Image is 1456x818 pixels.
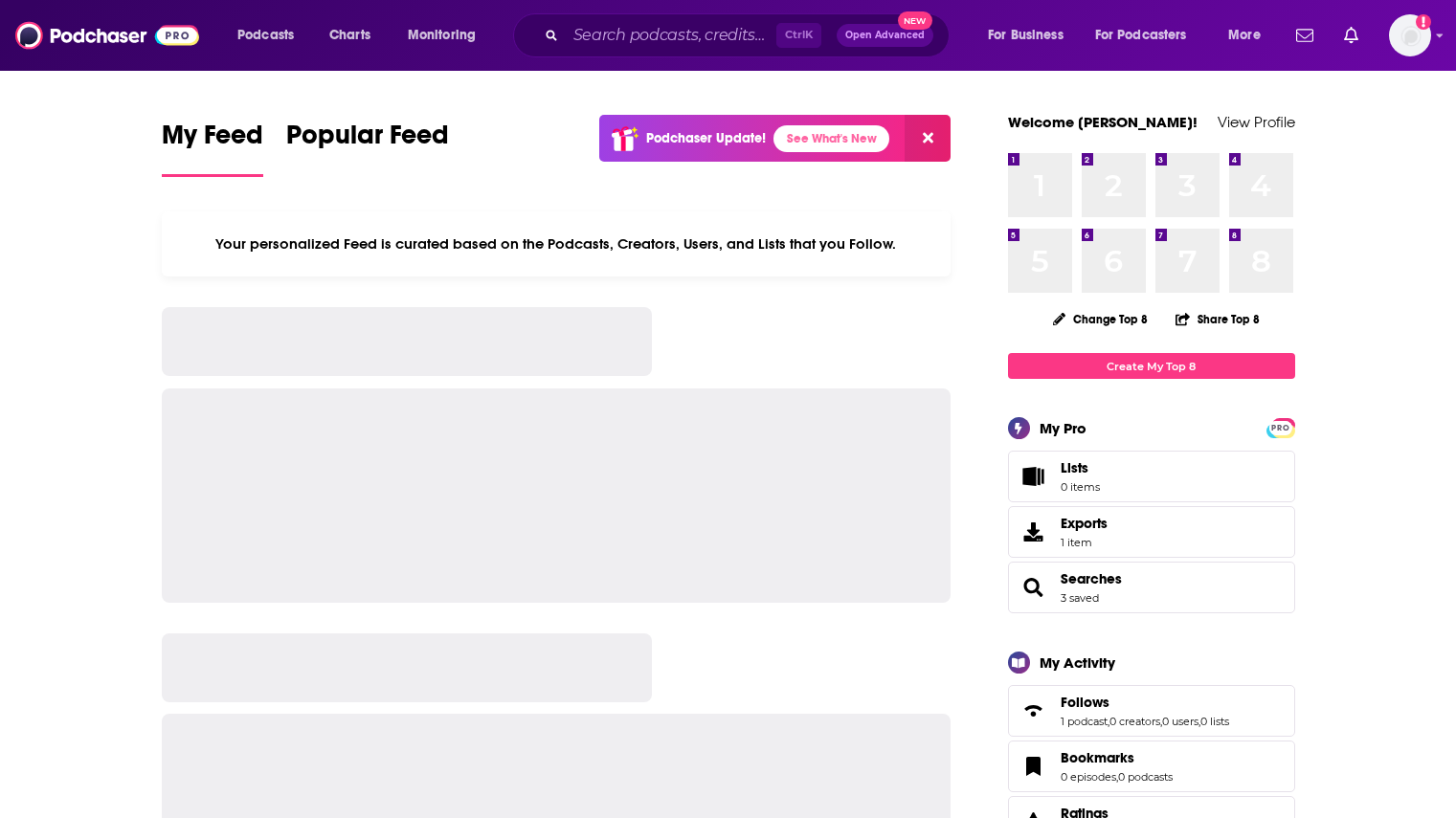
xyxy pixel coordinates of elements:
a: Bookmarks [1061,749,1173,766]
span: Bookmarks [1061,749,1134,766]
a: Exports [1008,506,1295,558]
span: , [1108,715,1109,728]
span: Charts [329,22,370,49]
a: Show notifications dropdown [1336,19,1366,52]
span: Podcasts [237,22,294,49]
a: Create My Top 8 [1008,353,1295,379]
a: 3 saved [1061,591,1099,605]
button: open menu [1215,20,1285,51]
a: 0 users [1162,715,1198,728]
button: open menu [224,20,319,51]
a: Bookmarks [1015,753,1053,780]
a: 0 creators [1109,715,1160,728]
span: 1 item [1061,536,1108,549]
span: Bookmarks [1008,741,1295,792]
div: My Pro [1040,419,1086,437]
p: Podchaser Update! [646,130,766,146]
a: See What's New [773,125,889,152]
span: New [898,11,932,30]
button: Change Top 8 [1042,307,1160,331]
a: Searches [1061,570,1122,587]
a: View Profile [1218,113,1295,131]
span: For Business [988,22,1064,49]
button: Open AdvancedNew [837,24,933,47]
span: For Podcasters [1095,22,1187,49]
span: Lists [1061,459,1100,476]
span: Follows [1061,694,1109,711]
a: 0 lists [1200,715,1229,728]
a: Charts [317,20,382,51]
a: Searches [1015,574,1053,601]
a: Popular Feed [286,119,449,177]
span: Lists [1061,459,1088,476]
a: Lists [1008,451,1295,502]
a: PRO [1269,420,1292,434]
span: 0 items [1061,480,1100,494]
div: Search podcasts, credits, & more... [531,13,968,57]
span: Searches [1008,562,1295,613]
img: Podchaser - Follow, Share and Rate Podcasts [15,17,199,54]
button: Share Top 8 [1175,300,1261,338]
span: , [1116,770,1118,784]
span: Open Advanced [845,31,925,40]
span: , [1198,715,1200,728]
button: Show profile menu [1389,14,1431,56]
span: Monitoring [408,22,476,49]
a: Follows [1015,697,1053,724]
span: Exports [1061,515,1108,532]
a: 0 episodes [1061,770,1116,784]
span: Follows [1008,685,1295,737]
span: Popular Feed [286,119,449,163]
div: Your personalized Feed is curated based on the Podcasts, Creators, Users, and Lists that you Follow. [162,211,952,276]
span: PRO [1269,421,1292,435]
span: Ctrl K [776,23,821,48]
input: Search podcasts, credits, & more... [566,20,776,51]
a: Welcome [PERSON_NAME]! [1008,113,1198,131]
span: Exports [1015,519,1053,545]
button: open menu [974,20,1087,51]
a: My Feed [162,119,263,177]
span: Lists [1015,463,1053,490]
img: User Profile [1389,14,1431,56]
a: Show notifications dropdown [1288,19,1321,52]
span: More [1228,22,1261,49]
span: Logged in as cmand-s [1389,14,1431,56]
a: 0 podcasts [1118,770,1173,784]
a: 1 podcast [1061,715,1108,728]
button: open menu [394,20,501,51]
div: My Activity [1040,653,1115,672]
span: My Feed [162,119,263,163]
svg: Add a profile image [1416,14,1431,30]
span: , [1160,715,1162,728]
a: Follows [1061,694,1229,711]
button: open menu [1083,20,1215,51]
